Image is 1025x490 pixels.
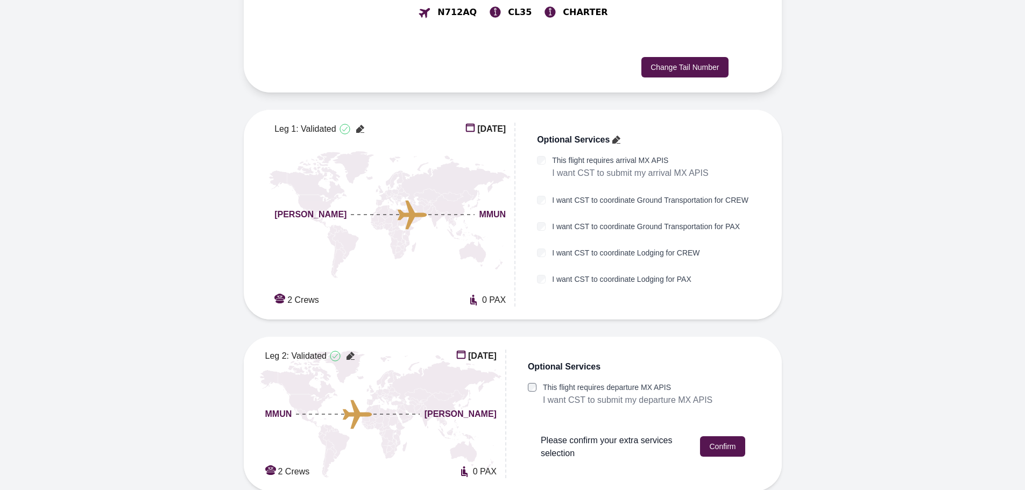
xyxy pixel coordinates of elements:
[265,408,292,421] span: MMUN
[552,166,708,180] p: I want CST to submit my arrival MX APIS
[482,294,506,307] span: 0 PAX
[543,382,712,393] label: This flight requires departure MX APIS
[508,6,532,19] span: CL35
[563,6,607,19] span: CHARTER
[274,123,336,136] span: Leg 1: Validated
[552,274,691,285] label: I want CST to coordinate Lodging for PAX
[479,208,506,221] span: MMUN
[528,360,600,373] span: Optional Services
[278,465,310,478] span: 2 Crews
[425,408,497,421] span: [PERSON_NAME]
[543,393,712,407] p: I want CST to submit my departure MX APIS
[437,6,477,19] span: N712AQ
[552,221,740,232] label: I want CST to coordinate Ground Transportation for PAX
[537,133,610,146] span: Optional Services
[700,436,745,457] button: Confirm
[477,123,506,136] span: [DATE]
[541,434,692,460] span: Please confirm your extra services selection
[287,294,319,307] span: 2 Crews
[641,57,728,77] button: Change Tail Number
[265,350,327,363] span: Leg 2: Validated
[473,465,497,478] span: 0 PAX
[552,155,708,166] label: This flight requires arrival MX APIS
[468,350,497,363] span: [DATE]
[552,247,699,259] label: I want CST to coordinate Lodging for CREW
[274,208,347,221] span: [PERSON_NAME]
[552,195,748,206] label: I want CST to coordinate Ground Transportation for CREW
